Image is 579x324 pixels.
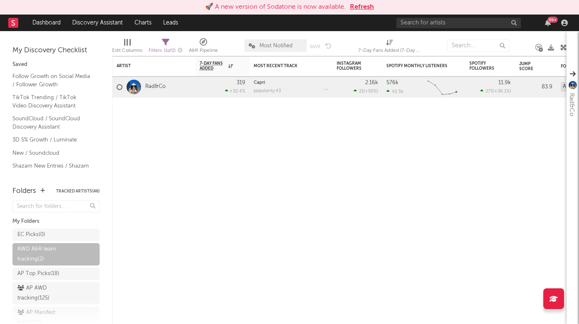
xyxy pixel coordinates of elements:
[12,114,91,131] a: SoundCloud / SoundCloud Discovery Assistant
[480,88,511,94] div: ( )
[112,46,142,56] div: Edit Columns
[12,243,100,266] a: AWD A&R team tracking(2)
[519,61,540,71] div: Jump Score
[494,89,510,94] span: +36.1 %
[12,186,36,196] div: Folders
[56,189,100,193] button: Tracked Artists(46)
[519,82,552,92] div: 83.9
[17,244,76,264] div: AWD A&R team tracking ( 2 )
[12,93,91,110] a: TikTok Trending / TikTok Video Discovery Assistant
[12,217,100,227] div: My Folders
[12,200,100,212] input: Search for folders...
[189,35,218,59] div: A&R Pipeline
[486,89,493,94] span: 275
[386,63,449,68] div: Spotify Monthly Listeners
[254,63,316,68] div: Most Recent Track
[12,268,100,280] a: AP Top Picks(18)
[469,61,498,71] div: Spotify Followers
[66,15,129,31] a: Discovery Assistant
[545,19,551,26] button: 99+
[12,229,100,241] a: EC Picks(0)
[254,89,281,93] div: popularity: 43
[17,230,45,240] div: EC Picks ( 0 )
[17,269,59,279] div: AP Top Picks ( 18 )
[254,80,328,85] div: Capri
[200,61,226,71] span: 7-Day Fans Added
[205,2,346,12] div: 🚀 A new version of Sodatone is now available.
[337,61,366,71] div: Instagram Followers
[365,80,378,85] div: 2.16k
[12,135,91,144] a: 3D 5% Growth / Luminate
[225,88,245,94] div: +32.4 %
[310,44,320,49] button: Save
[149,46,183,56] div: Filters
[254,80,265,85] a: Capri
[359,89,364,94] span: 21
[117,63,179,68] div: Artist
[350,2,374,12] button: Refresh
[365,89,377,94] span: +50 %
[12,60,100,70] div: Saved
[237,80,245,85] div: 319
[259,43,293,49] span: Most Notified
[386,89,403,94] div: 42.5k
[149,35,183,59] div: Filters(1 of 2)
[157,15,184,31] a: Leads
[396,18,521,28] input: Search for artists
[12,72,91,89] a: Follow Growth on Social Media / Follower Growth
[112,35,142,59] div: Edit Columns
[424,77,461,97] svg: Chart title
[447,39,509,52] input: Search...
[12,161,91,171] a: Shazam New Entries / Shazam
[12,149,91,158] a: New / Soundcloud
[498,80,511,85] div: 11.9k
[17,283,76,303] div: AP AWD tracking ( 125 )
[189,46,218,56] div: A&R Pipeline
[358,35,420,59] div: 7-Day Fans Added (7-Day Fans Added)
[567,93,577,116] div: Rad&Co
[12,46,100,56] div: My Discovery Checklist
[386,80,398,85] div: 576k
[145,83,166,90] a: Rad&Co
[27,15,66,31] a: Dashboard
[129,15,157,31] a: Charts
[164,49,176,53] span: ( 1 of 2 )
[12,282,100,305] a: AP AWD tracking(125)
[358,46,420,56] div: 7-Day Fans Added (7-Day Fans Added)
[354,88,378,94] div: ( )
[325,42,332,49] button: Undo the changes to the current view.
[547,17,558,23] div: 99 +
